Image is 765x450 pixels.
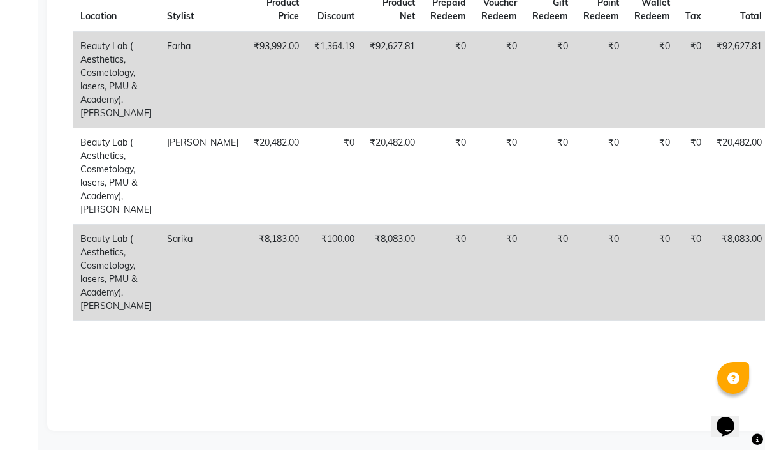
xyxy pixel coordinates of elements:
td: ₹20,482.00 [362,128,423,224]
td: ₹0 [474,224,525,320]
td: ₹0 [576,224,627,320]
span: Total [740,10,762,22]
td: ₹0 [627,128,678,224]
td: ₹0 [576,31,627,128]
td: ₹0 [423,128,474,224]
td: ₹0 [525,31,576,128]
td: ₹0 [474,128,525,224]
td: Farha [159,31,246,128]
td: ₹93,992.00 [246,31,307,128]
span: Discount [317,10,354,22]
td: ₹0 [525,128,576,224]
td: ₹0 [678,224,709,320]
td: Beauty Lab ( Aesthetics, Cosmetology, lasers, PMU & Academy), [PERSON_NAME] [73,31,159,128]
td: ₹0 [423,224,474,320]
td: ₹0 [576,128,627,224]
td: Beauty Lab ( Aesthetics, Cosmetology, lasers, PMU & Academy), [PERSON_NAME] [73,128,159,224]
td: ₹0 [627,31,678,128]
td: Sarika [159,224,246,320]
td: ₹0 [474,31,525,128]
td: ₹20,482.00 [246,128,307,224]
td: ₹0 [627,224,678,320]
td: ₹100.00 [307,224,362,320]
td: [PERSON_NAME] [159,128,246,224]
td: ₹1,364.19 [307,31,362,128]
td: ₹0 [678,31,709,128]
td: ₹92,627.81 [362,31,423,128]
iframe: chat widget [711,399,752,437]
td: ₹8,183.00 [246,224,307,320]
span: Location [80,10,117,22]
td: ₹0 [678,128,709,224]
td: ₹0 [423,31,474,128]
td: Beauty Lab ( Aesthetics, Cosmetology, lasers, PMU & Academy), [PERSON_NAME] [73,224,159,320]
td: ₹8,083.00 [362,224,423,320]
td: ₹0 [307,128,362,224]
span: Stylist [167,10,194,22]
span: Tax [685,10,701,22]
td: ₹0 [525,224,576,320]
